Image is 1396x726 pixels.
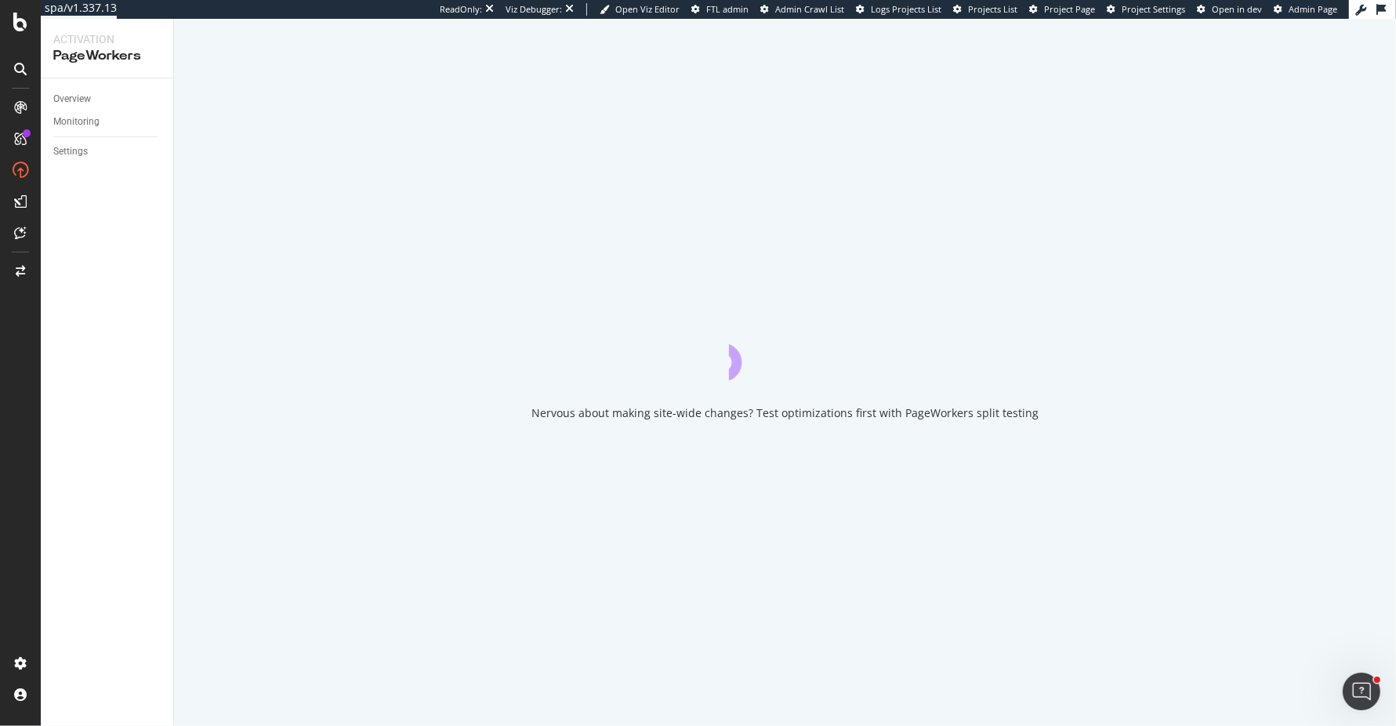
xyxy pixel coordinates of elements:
[729,324,842,380] div: animation
[531,405,1039,421] div: Nervous about making site-wide changes? Test optimizations first with PageWorkers split testing
[53,114,162,130] a: Monitoring
[440,3,482,16] div: ReadOnly:
[53,143,162,160] a: Settings
[871,3,941,15] span: Logs Projects List
[1197,3,1262,16] a: Open in dev
[953,3,1017,16] a: Projects List
[53,114,100,130] div: Monitoring
[1044,3,1095,15] span: Project Page
[1274,3,1337,16] a: Admin Page
[506,3,562,16] div: Viz Debugger:
[600,3,680,16] a: Open Viz Editor
[1122,3,1185,15] span: Project Settings
[1029,3,1095,16] a: Project Page
[1107,3,1185,16] a: Project Settings
[1289,3,1337,15] span: Admin Page
[856,3,941,16] a: Logs Projects List
[1343,673,1380,710] iframe: Intercom live chat
[615,3,680,15] span: Open Viz Editor
[691,3,749,16] a: FTL admin
[706,3,749,15] span: FTL admin
[1212,3,1262,15] span: Open in dev
[760,3,844,16] a: Admin Crawl List
[53,31,161,47] div: Activation
[53,47,161,65] div: PageWorkers
[53,143,88,160] div: Settings
[968,3,1017,15] span: Projects List
[53,91,91,107] div: Overview
[775,3,844,15] span: Admin Crawl List
[53,91,162,107] a: Overview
